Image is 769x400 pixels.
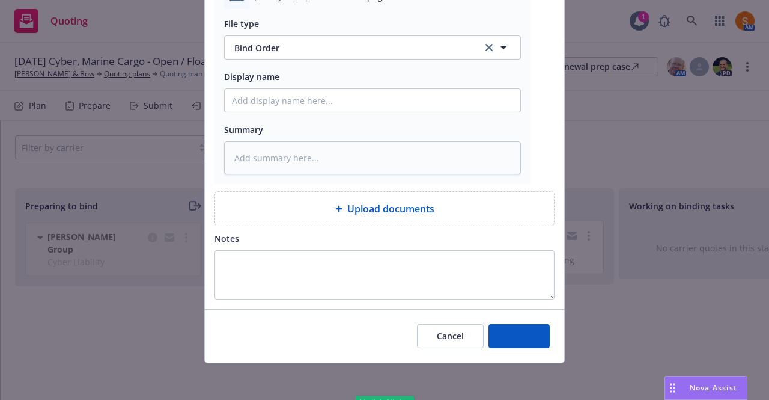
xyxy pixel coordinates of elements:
button: Cancel [417,324,484,348]
div: Upload documents [214,191,555,226]
span: Nova Assist [690,383,737,393]
span: Upload documents [347,202,434,216]
a: clear selection [482,40,496,55]
span: Summary [224,124,263,135]
button: Nova Assist [664,376,747,400]
span: Display name [224,71,279,82]
span: File type [224,18,259,29]
div: Drag to move [665,377,680,399]
span: Notes [214,233,239,244]
input: Add display name here... [225,89,520,112]
span: Cancel [437,330,464,342]
button: Bind Orderclear selection [224,35,521,60]
span: Bind Order [234,42,470,54]
button: Done [488,324,550,348]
